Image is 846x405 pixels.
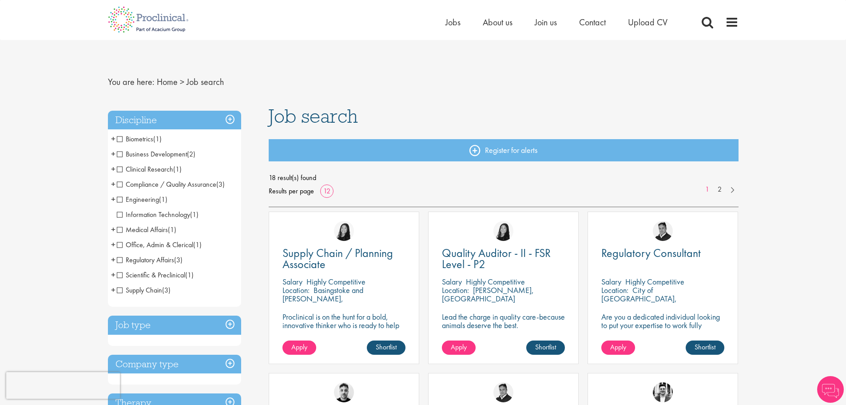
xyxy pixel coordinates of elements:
[117,285,162,295] span: Supply Chain
[269,171,739,184] span: 18 result(s) found
[168,225,176,234] span: (1)
[535,16,557,28] span: Join us
[601,341,635,355] a: Apply
[117,240,193,249] span: Office, Admin & Clerical
[320,186,334,196] a: 12
[466,277,525,287] p: Highly Competitive
[269,184,314,198] span: Results per page
[817,376,844,403] img: Chatbot
[108,111,241,130] h3: Discipline
[701,184,714,195] a: 1
[442,285,534,304] p: [PERSON_NAME], [GEOGRAPHIC_DATA]
[601,285,628,295] span: Location:
[111,223,115,236] span: +
[493,382,513,402] img: Peter Duvall
[157,76,178,88] a: breadcrumb link
[117,270,185,280] span: Scientific & Preclinical
[117,285,171,295] span: Supply Chain
[117,240,202,249] span: Office, Admin & Clerical
[117,195,167,204] span: Engineering
[282,277,302,287] span: Salary
[117,210,199,219] span: Information Technology
[579,16,606,28] span: Contact
[442,245,551,272] span: Quality Auditor - II - FSR Level - P2
[483,16,512,28] a: About us
[628,16,667,28] a: Upload CV
[334,221,354,241] img: Numhom Sudsok
[117,225,176,234] span: Medical Affairs
[442,248,565,270] a: Quality Auditor - II - FSR Level - P2
[601,313,724,355] p: Are you a dedicated individual looking to put your expertise to work fully flexibly in a remote p...
[291,342,307,352] span: Apply
[111,192,115,206] span: +
[117,164,182,174] span: Clinical Research
[306,277,365,287] p: Highly Competitive
[282,245,393,272] span: Supply Chain / Planning Associate
[187,149,195,159] span: (2)
[117,180,225,189] span: Compliance / Quality Assurance
[190,210,199,219] span: (1)
[282,285,363,312] p: Basingstoke and [PERSON_NAME], [GEOGRAPHIC_DATA]
[493,221,513,241] a: Numhom Sudsok
[173,164,182,174] span: (1)
[111,147,115,160] span: +
[601,277,621,287] span: Salary
[180,76,184,88] span: >
[111,253,115,266] span: +
[601,245,701,261] span: Regulatory Consultant
[111,177,115,191] span: +
[442,277,462,287] span: Salary
[174,255,183,265] span: (3)
[117,195,159,204] span: Engineering
[193,240,202,249] span: (1)
[111,283,115,297] span: +
[111,238,115,251] span: +
[610,342,626,352] span: Apply
[445,16,461,28] a: Jobs
[108,76,155,88] span: You are here:
[187,76,224,88] span: Job search
[282,341,316,355] a: Apply
[159,195,167,204] span: (1)
[442,313,565,329] p: Lead the charge in quality care-because animals deserve the best.
[117,270,194,280] span: Scientific & Preclinical
[111,268,115,281] span: +
[117,255,183,265] span: Regulatory Affairs
[108,316,241,335] h3: Job type
[117,225,168,234] span: Medical Affairs
[686,341,724,355] a: Shortlist
[117,210,190,219] span: Information Technology
[282,248,405,270] a: Supply Chain / Planning Associate
[111,162,115,176] span: +
[282,285,310,295] span: Location:
[117,134,162,144] span: Biometrics
[108,355,241,374] h3: Company type
[653,221,673,241] img: Peter Duvall
[269,139,739,161] a: Register for alerts
[713,184,726,195] a: 2
[117,180,216,189] span: Compliance / Quality Assurance
[625,277,684,287] p: Highly Competitive
[117,255,174,265] span: Regulatory Affairs
[6,372,120,399] iframe: reCAPTCHA
[282,313,405,346] p: Proclinical is on the hunt for a bold, innovative thinker who is ready to help push the boundarie...
[334,382,354,402] img: Dean Fisher
[442,341,476,355] a: Apply
[601,285,677,312] p: City of [GEOGRAPHIC_DATA], [GEOGRAPHIC_DATA]
[601,248,724,259] a: Regulatory Consultant
[269,104,358,128] span: Job search
[185,270,194,280] span: (1)
[653,382,673,402] img: Edward Little
[526,341,565,355] a: Shortlist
